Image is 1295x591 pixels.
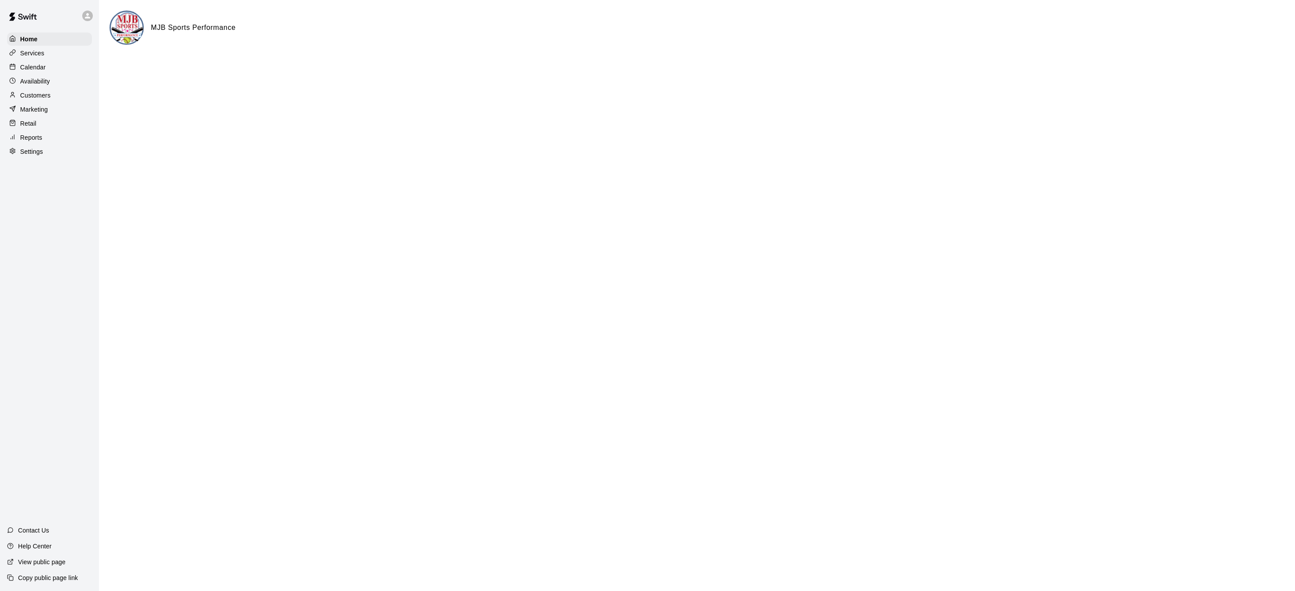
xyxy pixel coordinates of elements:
[7,47,92,60] a: Services
[20,147,43,156] p: Settings
[20,133,42,142] p: Reports
[7,131,92,144] a: Reports
[18,526,49,535] p: Contact Us
[7,145,92,158] a: Settings
[111,12,144,45] img: MJB Sports Performance logo
[20,63,46,72] p: Calendar
[151,22,236,33] h6: MJB Sports Performance
[7,103,92,116] a: Marketing
[7,75,92,88] a: Availability
[7,89,92,102] a: Customers
[7,61,92,74] a: Calendar
[18,542,51,551] p: Help Center
[7,117,92,130] a: Retail
[20,49,44,58] p: Services
[18,558,66,566] p: View public page
[7,33,92,46] a: Home
[20,105,48,114] p: Marketing
[20,77,50,86] p: Availability
[20,119,37,128] p: Retail
[20,35,38,44] p: Home
[20,91,51,100] p: Customers
[18,573,78,582] p: Copy public page link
